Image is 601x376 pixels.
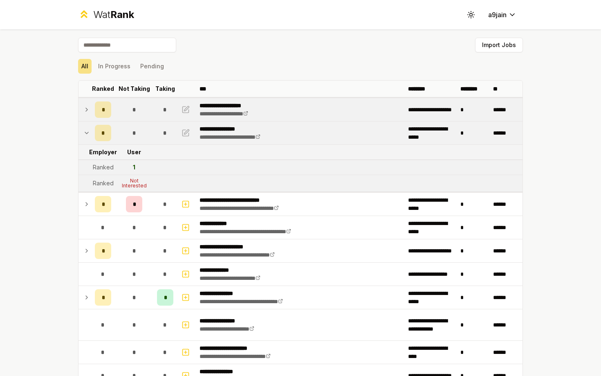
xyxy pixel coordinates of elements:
p: Taking [155,85,175,93]
button: Import Jobs [475,38,523,52]
p: Ranked [92,85,114,93]
div: Ranked [93,163,114,171]
td: User [114,145,154,160]
button: In Progress [95,59,134,74]
div: Ranked [93,179,114,187]
div: Wat [93,8,134,21]
a: WatRank [78,8,134,21]
div: Not Interested [118,178,150,188]
span: a9jain [488,10,507,20]
td: Employer [92,145,114,160]
span: Rank [110,9,134,20]
button: All [78,59,92,74]
p: Not Taking [119,85,150,93]
div: 1 [133,163,135,171]
button: Pending [137,59,167,74]
button: a9jain [482,7,523,22]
